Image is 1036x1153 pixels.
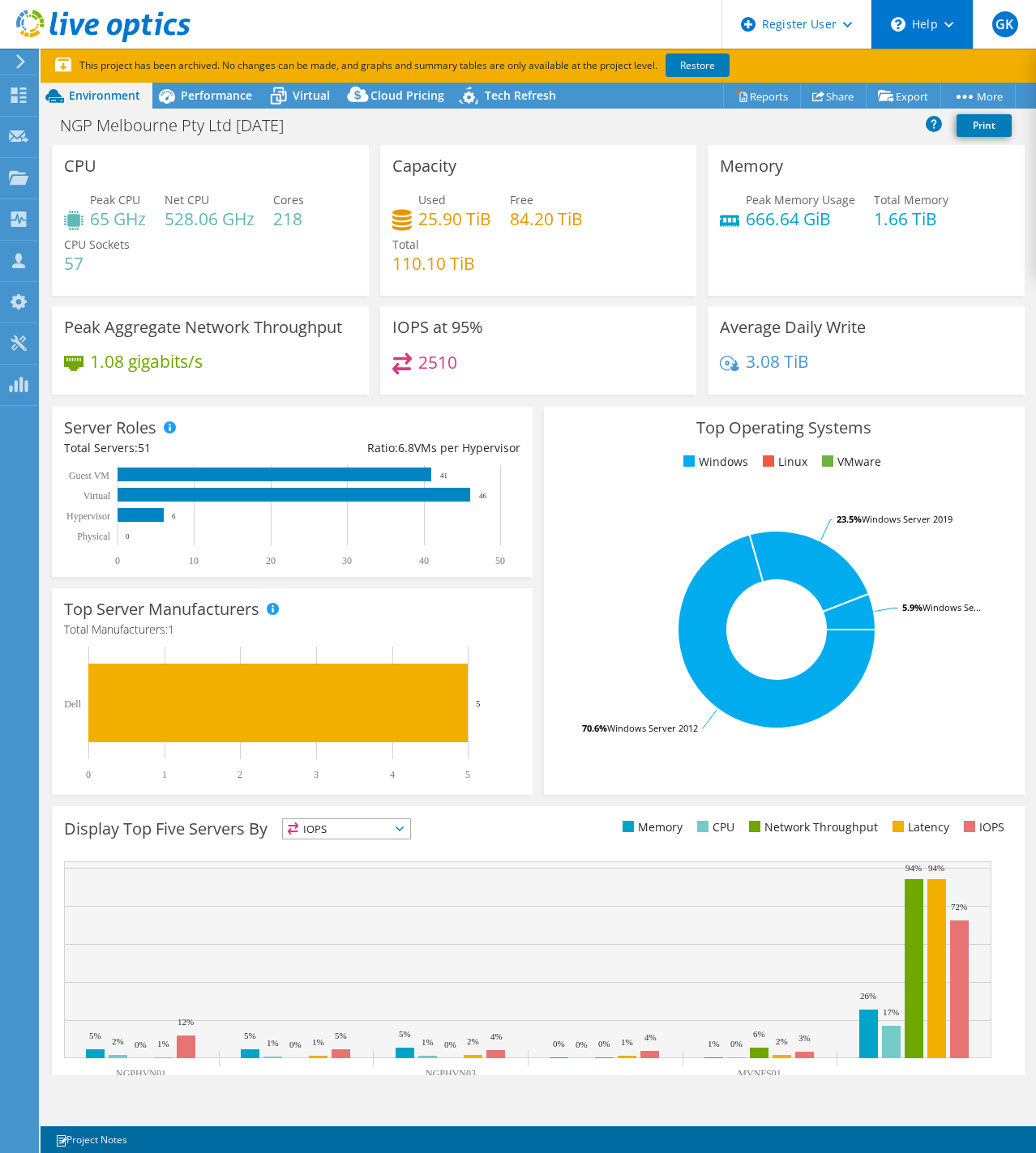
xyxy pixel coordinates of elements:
text: 2 [238,769,242,780]
text: Dell [64,698,81,710]
text: 20 [266,555,276,566]
svg: \n [891,17,905,32]
text: 0% [289,1040,302,1049]
li: Latency [888,818,949,836]
h1: NGP Melbourne Pty Ltd [DATE] [53,117,309,135]
h3: Top Operating Systems [556,419,1012,437]
tspan: Windows Se... [923,601,981,613]
text: Hypervisor [66,510,110,522]
text: 1% [312,1037,324,1047]
a: Share [800,83,867,109]
span: Net CPU [165,192,209,207]
h4: 528.06 GHz [165,210,255,228]
a: More [940,83,1016,109]
h4: Total Manufacturers: [64,621,520,638]
a: Reports [723,83,801,109]
h4: 666.64 GiB [746,210,855,228]
text: 10 [189,555,199,566]
text: NGPHVN03 [426,1068,476,1079]
span: Used [418,192,446,207]
h4: 65 GHz [90,210,146,228]
text: 72% [951,902,967,912]
text: Virtual [83,490,111,502]
h3: Peak Aggregate Network Throughput [64,318,342,336]
text: 3 [314,769,319,780]
text: 50 [495,555,505,566]
span: Peak CPU [90,192,140,207]
text: 5% [335,1031,347,1040]
text: 1% [621,1037,633,1047]
text: 6% [753,1029,765,1039]
tspan: Windows Server 2019 [862,513,953,525]
text: 3% [798,1033,811,1043]
text: Guest VM [69,470,109,481]
h3: IOPS at 95% [392,318,483,336]
li: CPU [693,818,734,836]
text: 1% [157,1039,169,1048]
h3: Capacity [392,157,456,175]
h3: Server Roles [64,419,156,437]
text: 4% [644,1032,657,1042]
text: 0% [598,1039,610,1048]
text: 1% [267,1038,279,1048]
li: Memory [619,818,683,836]
tspan: 5.9% [902,601,923,613]
text: 2% [467,1036,479,1046]
text: 94% [928,863,944,873]
text: 0 [115,555,120,566]
text: 4 [390,769,395,780]
a: Print [957,114,1012,137]
h4: 25.90 TiB [418,210,491,228]
li: Windows [679,453,748,471]
span: Environment [69,88,140,103]
text: 5 [476,698,481,708]
span: IOPS [283,819,410,839]
tspan: Windows Server 2012 [607,722,698,734]
text: 26% [860,991,876,1001]
h4: 57 [64,254,130,272]
text: Physical [77,531,110,542]
li: Network Throughput [745,818,878,836]
text: MVNFS01 [738,1068,781,1079]
text: 6 [172,512,176,520]
h3: Top Server Manufacturers [64,600,259,618]
text: 94% [905,863,922,873]
li: Linux [759,453,807,471]
h4: 1.08 gigabits/s [90,352,203,370]
span: Cloud Pricing [370,88,444,103]
text: 2% [112,1036,124,1046]
span: Virtual [293,88,330,103]
h3: Memory [720,157,783,175]
span: Peak Memory Usage [746,192,855,207]
text: 4% [490,1031,503,1041]
span: Free [510,192,533,207]
h4: 84.20 TiB [510,210,583,228]
text: 5% [399,1029,411,1039]
span: 1 [168,621,174,637]
li: VMware [818,453,881,471]
text: 1% [422,1037,434,1047]
text: 5% [244,1031,256,1040]
a: Restore [666,53,730,77]
tspan: 23.5% [837,513,862,525]
text: 0% [553,1039,565,1048]
h4: 1.66 TiB [874,210,948,228]
p: This project has been archived. No changes can be made, and graphs and summary tables are only av... [55,57,850,75]
span: 51 [138,440,151,455]
text: 17% [883,1007,899,1017]
a: Export [866,83,941,109]
li: IOPS [960,818,1004,836]
h3: CPU [64,157,96,175]
text: 0% [730,1039,743,1048]
text: 5% [89,1031,101,1040]
text: 1 [162,769,167,780]
tspan: 70.6% [582,722,607,734]
span: GK [992,11,1018,37]
span: Total Memory [874,192,948,207]
div: Total Servers: [64,439,292,457]
text: 0% [576,1040,588,1049]
h4: 2510 [418,353,457,371]
text: NGPHVN01 [116,1068,166,1079]
h3: Average Daily Write [720,318,866,336]
span: Total [392,237,419,252]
